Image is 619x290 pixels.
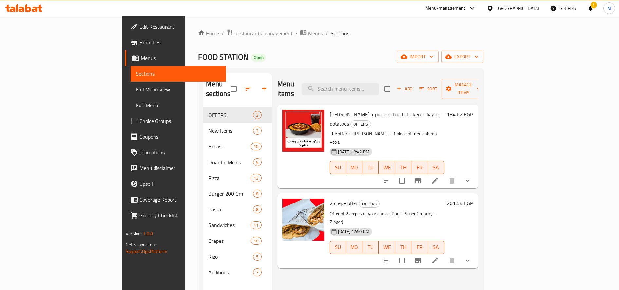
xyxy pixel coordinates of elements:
[442,79,485,99] button: Manage items
[346,161,362,174] button: MO
[415,84,442,94] span: Sort items
[414,163,425,172] span: FR
[428,161,444,174] button: SA
[139,23,221,30] span: Edit Restaurant
[464,257,472,264] svg: Show Choices
[330,130,444,146] p: The offer is: [PERSON_NAME] + 1 piece of fried chicken +cola
[209,174,251,182] span: Pizza
[410,173,426,188] button: Branch-specific-item
[336,149,372,155] span: [DATE] 12:42 PM
[300,29,323,38] a: Menus
[126,229,142,238] span: Version:
[234,29,293,37] span: Restaurants management
[444,173,460,188] button: delete
[125,34,226,50] a: Branches
[209,127,253,135] div: New Items
[349,163,360,172] span: MO
[253,269,261,276] span: 7
[253,254,261,260] span: 5
[125,160,226,176] a: Menu disclaimer
[139,38,221,46] span: Branches
[446,53,478,61] span: export
[203,217,272,233] div: Sandwiches11
[447,199,473,208] h6: 261.54 EGP
[253,128,261,134] span: 2
[398,242,409,252] span: TH
[253,268,261,276] div: items
[253,206,261,213] span: 8
[253,159,261,165] span: 5
[251,222,261,228] span: 11
[136,101,221,109] span: Edit Menu
[414,242,425,252] span: FR
[253,205,261,213] div: items
[251,54,266,62] div: Open
[136,86,221,93] span: Full Menu View
[125,145,226,160] a: Promotions
[395,241,411,254] button: TH
[380,82,394,96] span: Select section
[381,163,392,172] span: WE
[203,202,272,217] div: Pasta8
[350,120,371,128] div: OFFERS
[251,174,261,182] div: items
[410,253,426,268] button: Branch-specific-item
[253,158,261,166] div: items
[295,29,298,37] li: /
[125,192,226,207] a: Coverage Report
[282,199,324,241] img: 2 crepe offer
[139,117,221,125] span: Choice Groups
[241,81,256,97] span: Sort sections
[277,79,294,99] h2: Menu items
[209,205,253,213] div: Pasta
[203,170,272,186] div: Pizza13
[444,253,460,268] button: delete
[359,200,380,208] div: OFFERS
[141,54,221,62] span: Menus
[425,4,465,12] div: Menu-management
[349,242,360,252] span: MO
[209,190,253,198] span: Burger 200 Gm
[203,233,272,249] div: Crepes10
[251,144,261,150] span: 10
[256,81,272,97] button: Add section
[362,161,379,174] button: TU
[418,84,439,94] button: Sort
[198,49,248,64] span: FOOD STATION
[125,113,226,129] a: Choice Groups
[203,249,272,264] div: Rizo5
[251,175,261,181] span: 13
[139,180,221,188] span: Upsell
[209,253,253,261] span: Rizo
[411,241,428,254] button: FR
[209,237,251,245] span: Crepes
[431,257,439,264] a: Edit menu item
[203,107,272,123] div: OFFERS2
[209,221,251,229] div: Sandwiches
[395,174,409,187] span: Select to update
[333,242,344,252] span: SU
[308,29,323,37] span: Menus
[430,242,442,252] span: SA
[126,247,167,256] a: Support.OpsPlatform
[396,85,413,93] span: Add
[394,84,415,94] button: Add
[139,196,221,203] span: Coverage Report
[253,127,261,135] div: items
[379,241,395,254] button: WE
[125,207,226,223] a: Grocery Checklist
[379,161,395,174] button: WE
[331,29,349,37] span: Sections
[253,191,261,197] span: 8
[447,81,480,97] span: Manage items
[209,158,253,166] span: Oriantal Meals
[227,82,241,96] span: Select all sections
[402,53,433,61] span: import
[430,163,442,172] span: SA
[209,268,253,276] span: Additions
[251,143,261,150] div: items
